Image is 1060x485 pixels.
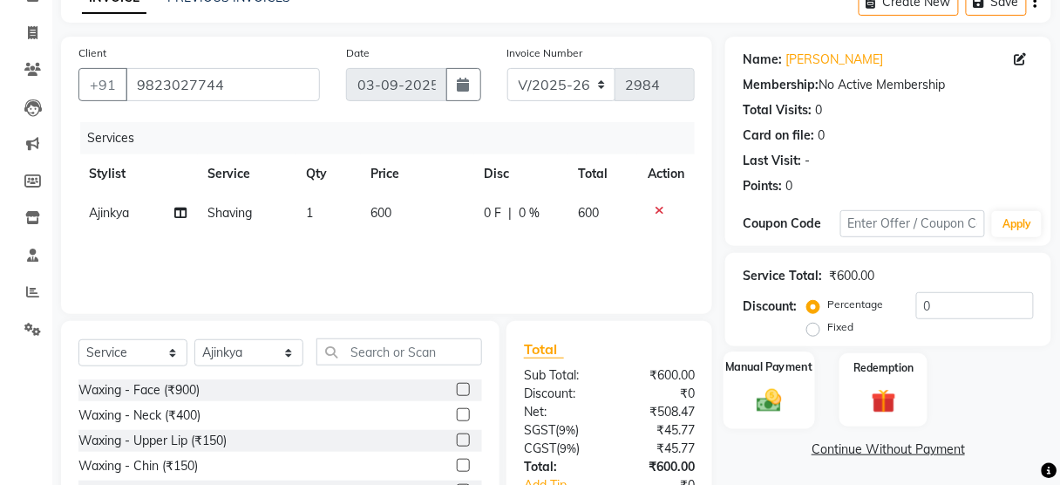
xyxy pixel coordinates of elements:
th: Stylist [78,154,198,194]
span: 9% [559,423,575,437]
div: Total Visits: [743,101,812,120]
div: Net: [511,403,609,421]
div: ₹508.47 [609,403,708,421]
span: Shaving [208,205,253,221]
div: Waxing - Neck (₹400) [78,406,200,425]
div: - [805,152,810,170]
th: Qty [296,154,361,194]
th: Total [568,154,638,194]
div: Waxing - Face (₹900) [78,381,200,400]
div: 0 [815,101,822,120]
span: | [509,204,513,222]
div: Discount: [743,297,797,316]
div: ₹600.00 [609,366,708,385]
a: Continue Without Payment [729,441,1048,459]
th: Price [361,154,474,194]
div: Total: [511,458,609,476]
div: Waxing - Chin (₹150) [78,457,198,475]
div: Points: [743,177,782,195]
div: 0 [785,177,792,195]
th: Service [198,154,296,194]
div: 0 [818,126,825,145]
div: ₹45.77 [609,440,708,458]
div: Service Total: [743,267,822,285]
input: Search or Scan [316,338,482,365]
button: Apply [992,211,1042,237]
span: 9% [560,441,576,455]
span: 0 F [485,204,502,222]
span: 0 % [520,204,540,222]
label: Date [346,45,370,61]
label: Redemption [853,360,914,376]
label: Fixed [827,319,853,335]
div: ₹600.00 [609,458,708,476]
input: Search by Name/Mobile/Email/Code [126,68,320,101]
div: Sub Total: [511,366,609,385]
div: Membership: [743,76,819,94]
span: 600 [579,205,600,221]
img: _cash.svg [749,386,790,415]
div: ( ) [511,421,609,440]
label: Manual Payment [726,359,813,375]
div: ₹0 [609,385,708,403]
div: Name: [743,51,782,69]
span: 600 [371,205,392,221]
label: Invoice Number [507,45,583,61]
span: SGST [524,422,555,438]
div: ( ) [511,440,609,458]
div: Card on file: [743,126,814,145]
img: _gift.svg [864,386,904,417]
span: Ajinkya [89,205,129,221]
th: Disc [474,154,568,194]
label: Client [78,45,106,61]
a: [PERSON_NAME] [785,51,883,69]
label: Percentage [827,297,883,312]
span: 1 [306,205,313,221]
th: Action [637,154,695,194]
span: Total [524,340,564,359]
div: ₹600.00 [829,267,874,285]
span: CGST [524,441,556,456]
div: ₹45.77 [609,421,708,440]
div: No Active Membership [743,76,1034,94]
div: Coupon Code [743,215,839,233]
div: Waxing - Upper Lip (₹150) [78,432,227,450]
div: Services [80,122,708,154]
button: +91 [78,68,127,101]
div: Discount: [511,385,609,403]
input: Enter Offer / Coupon Code [840,210,986,237]
div: Last Visit: [743,152,801,170]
